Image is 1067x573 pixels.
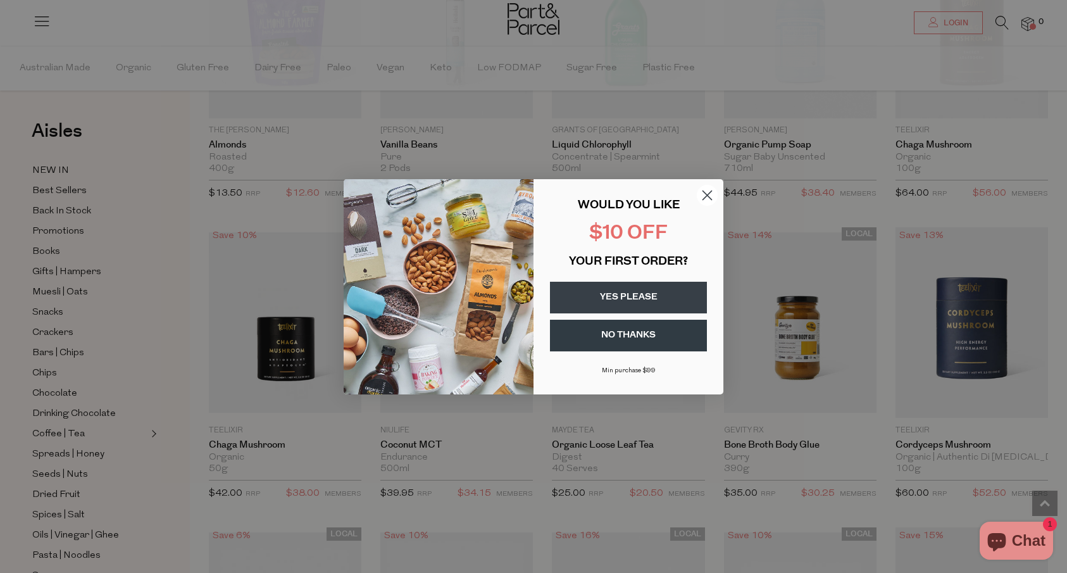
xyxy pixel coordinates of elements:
[569,256,688,268] span: YOUR FIRST ORDER?
[344,179,533,394] img: 43fba0fb-7538-40bc-babb-ffb1a4d097bc.jpeg
[550,282,707,313] button: YES PLEASE
[550,320,707,351] button: NO THANKS
[589,224,668,244] span: $10 OFF
[696,184,718,206] button: Close dialog
[976,522,1057,563] inbox-online-store-chat: Shopify online store chat
[602,367,656,374] span: Min purchase $99
[578,200,680,211] span: WOULD YOU LIKE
